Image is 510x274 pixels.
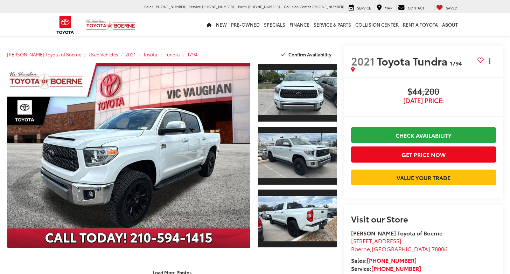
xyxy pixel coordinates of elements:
[262,13,287,36] a: Specials
[351,237,401,245] span: [STREET_ADDRESS]
[367,256,417,264] a: [PHONE_NUMBER]
[440,13,460,36] a: About
[489,58,490,64] span: dropdown dots
[89,51,118,57] a: Used Vehicles
[408,5,424,11] span: Contact
[204,13,214,36] a: Home
[5,62,253,249] img: 2021 Toyota Tundra 1794
[86,19,136,31] img: Vic Vaughan Toyota of Boerne
[312,4,344,9] span: [PHONE_NUMBER]
[238,4,247,9] span: Parts
[357,5,371,11] span: Service
[229,13,262,36] a: Pre-Owned
[277,48,337,61] button: Confirm Availability
[351,245,370,253] span: Boerne
[284,4,311,9] span: Collision Center
[353,13,401,36] a: Collision Center
[375,4,394,11] a: Map
[165,51,180,57] a: Tundra
[144,4,153,9] span: Sales
[351,229,442,237] strong: [PERSON_NAME] Toyota of Boerne
[143,51,158,57] a: Toyota
[432,245,447,253] span: 78006
[351,256,417,264] strong: Sales:
[351,245,447,253] span: ,
[214,13,229,36] a: New
[187,51,198,57] a: 1794
[385,5,392,11] span: Map
[351,214,496,223] h2: Visit our Store
[351,97,496,104] span: [DATE] Price:
[351,237,447,253] a: [STREET_ADDRESS] Boerne,[GEOGRAPHIC_DATA] 78006
[125,51,136,57] a: 2021
[202,4,234,9] span: [PHONE_NUMBER]
[7,51,81,57] a: [PERSON_NAME] Toyota of Boerne
[351,53,375,68] span: 2021
[347,4,373,11] a: Service
[377,53,450,68] span: Toyota Tundra
[248,4,280,9] span: [PHONE_NUMBER]
[52,14,78,36] img: Toyota
[372,245,430,253] span: [GEOGRAPHIC_DATA]
[351,146,496,162] button: Get Price Now
[258,189,337,248] a: Expand Photo 3
[154,4,187,9] span: [PHONE_NUMBER]
[258,126,337,185] a: Expand Photo 2
[288,51,331,57] span: Confirm Availability
[287,13,312,36] a: Finance
[396,4,426,11] a: Contact
[351,170,496,185] a: Value Your Trade
[484,55,496,67] button: Actions
[257,133,338,178] img: 2021 Toyota Tundra 1794
[312,13,353,36] a: Service & Parts: Opens in a new tab
[257,196,338,241] img: 2021 Toyota Tundra 1794
[257,70,338,115] img: 2021 Toyota Tundra 1794
[258,63,337,122] a: Expand Photo 1
[351,264,421,272] strong: Service:
[351,127,496,143] a: Check Availability
[7,63,250,248] a: Expand Photo 0
[371,264,421,272] a: [PHONE_NUMBER]
[189,4,201,9] span: Service
[434,4,459,11] a: My Saved Vehicles
[401,13,440,36] a: Rent a Toyota
[351,87,496,97] span: $44,200
[450,59,462,67] span: 1794
[446,5,457,11] span: Saved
